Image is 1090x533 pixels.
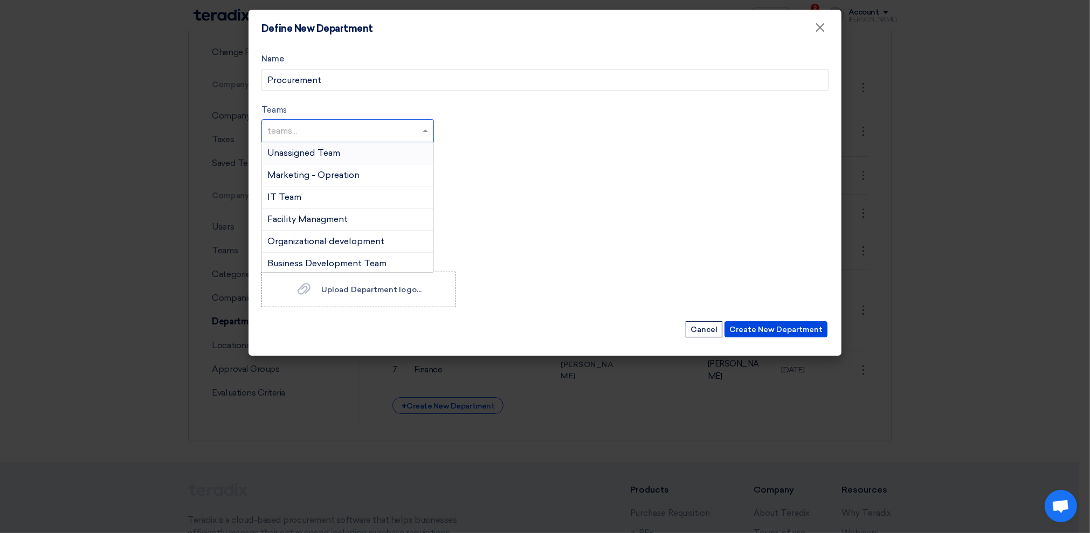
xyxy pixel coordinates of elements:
h4: Assigning Approval Group to budgets... [261,202,829,214]
span: Marketing - Opreation [267,170,360,180]
span: Facility Managment [267,214,348,224]
span: Organizational development [267,236,384,246]
span: Upload Department logo... [321,285,422,294]
span: Unassigned Team [267,148,340,158]
button: Close [806,17,834,39]
a: Open chat [1045,490,1077,522]
span: IT Team [267,192,301,202]
span: × [815,19,825,41]
button: Create New Department [725,321,827,337]
span: Business Development Team [267,258,387,268]
button: Cancel [686,321,722,337]
label: Teams [261,104,287,116]
label: Department Logo [261,255,829,267]
label: Name [261,53,829,65]
input: Add your address... [261,69,829,91]
h4: Define New Department [261,23,373,34]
